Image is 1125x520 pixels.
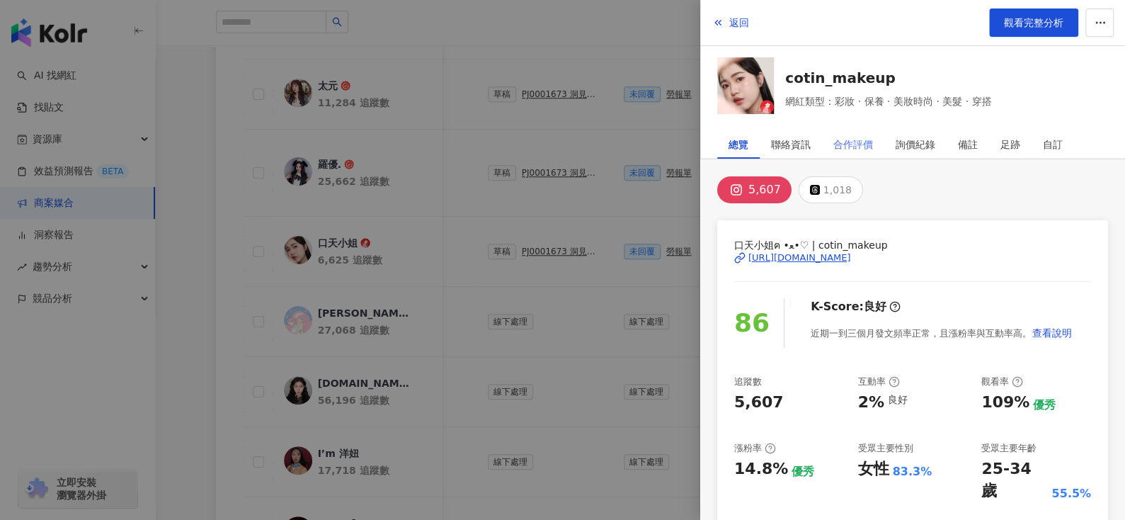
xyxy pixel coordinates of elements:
button: 返回 [712,9,750,37]
button: 查看說明 [1032,319,1073,347]
div: 受眾主要性別 [858,442,913,455]
button: 5,607 [717,176,792,203]
div: 詢價紀錄 [896,130,935,159]
button: 1,018 [799,176,863,203]
span: 查看說明 [1032,327,1072,339]
div: 觀看率 [981,375,1023,388]
div: 合作評價 [833,130,873,159]
div: 漲粉率 [734,442,776,455]
div: [URL][DOMAIN_NAME] [748,251,851,264]
div: 14.8% [734,458,788,480]
div: 1,018 [823,180,852,200]
div: 25-34 歲 [981,458,1048,502]
div: 109% [981,392,1029,414]
div: 近期一到三個月發文頻率正常，且漲粉率與互動率高。 [811,319,1073,347]
a: [URL][DOMAIN_NAME] [734,251,1091,264]
div: 女性 [858,458,889,480]
a: 觀看完整分析 [989,9,1078,37]
div: 優秀 [792,464,814,480]
div: 良好 [888,392,908,407]
div: 自訂 [1043,130,1063,159]
div: 83.3% [893,464,932,480]
div: 優秀 [1033,397,1056,413]
img: KOL Avatar [717,57,774,114]
span: 返回 [729,17,749,28]
div: 86 [734,303,770,344]
div: 5,607 [734,392,784,414]
div: 追蹤數 [734,375,762,388]
div: 5,607 [748,180,781,200]
span: 網紅類型：彩妝 · 保養 · 美妝時尚 · 美髮 · 穿搭 [785,94,991,109]
div: K-Score : [811,299,901,315]
span: 口天小姐ฅ •ﻌ•♡ | cotin_makeup [734,237,1091,253]
div: 備註 [958,130,978,159]
div: 55.5% [1051,486,1091,502]
div: 足跡 [1000,130,1020,159]
div: 互動率 [858,375,900,388]
span: 觀看完整分析 [1004,17,1063,28]
div: 聯絡資訊 [771,130,811,159]
div: 2% [858,392,884,414]
div: 良好 [864,299,886,315]
a: cotin_makeup [785,68,991,88]
div: 總覽 [729,130,748,159]
div: 受眾主要年齡 [981,442,1037,455]
a: KOL Avatar [717,57,774,119]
